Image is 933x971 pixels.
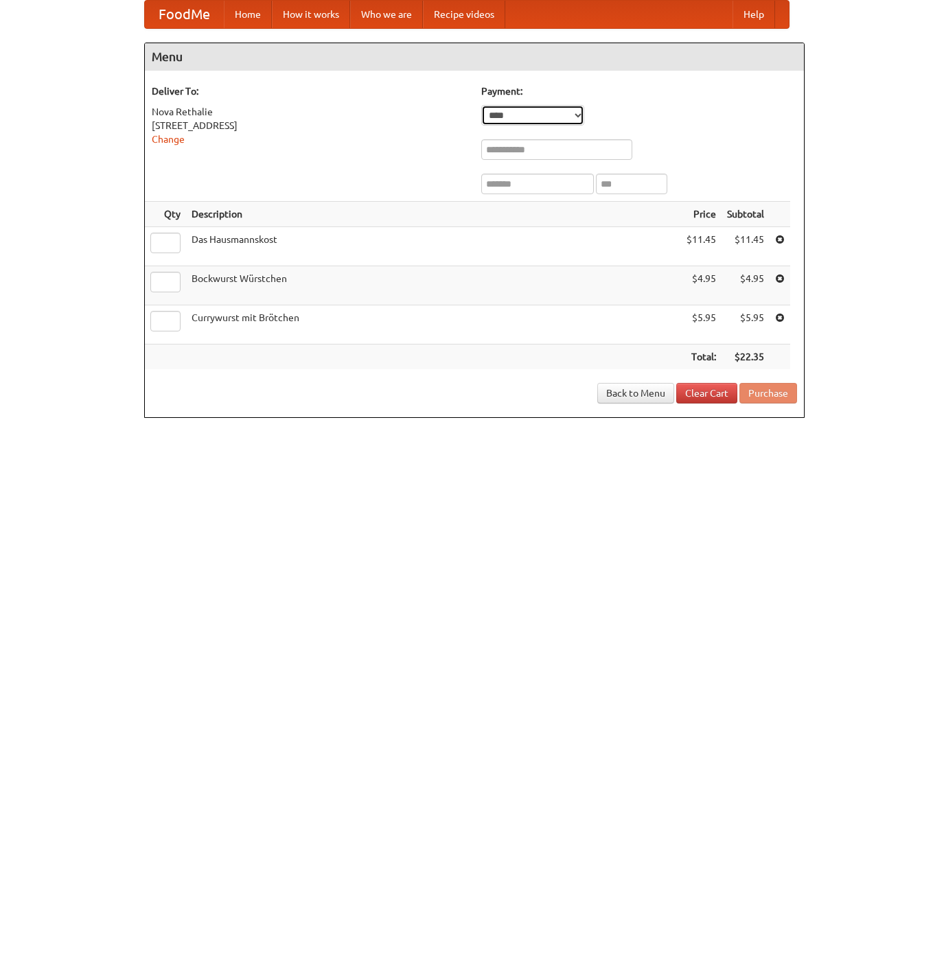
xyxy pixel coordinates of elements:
h4: Menu [145,43,804,71]
a: Clear Cart [676,383,737,403]
a: Recipe videos [423,1,505,28]
button: Purchase [739,383,797,403]
a: FoodMe [145,1,224,28]
a: Change [152,134,185,145]
a: Help [733,1,775,28]
td: $5.95 [681,305,722,344]
td: Currywurst mit Brötchen [186,305,681,344]
td: $11.45 [722,227,770,266]
h5: Payment: [481,84,797,98]
td: $5.95 [722,305,770,344]
th: Subtotal [722,202,770,227]
td: $11.45 [681,227,722,266]
a: How it works [272,1,350,28]
div: [STREET_ADDRESS] [152,119,468,132]
td: Bockwurst Würstchen [186,266,681,305]
div: Nova Rethalie [152,105,468,119]
a: Back to Menu [597,383,674,403]
td: $4.95 [722,266,770,305]
th: $22.35 [722,344,770,370]
th: Qty [145,202,186,227]
a: Home [224,1,272,28]
th: Total: [681,344,722,370]
td: $4.95 [681,266,722,305]
h5: Deliver To: [152,84,468,98]
th: Price [681,202,722,227]
th: Description [186,202,681,227]
td: Das Hausmannskost [186,227,681,266]
a: Who we are [350,1,423,28]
